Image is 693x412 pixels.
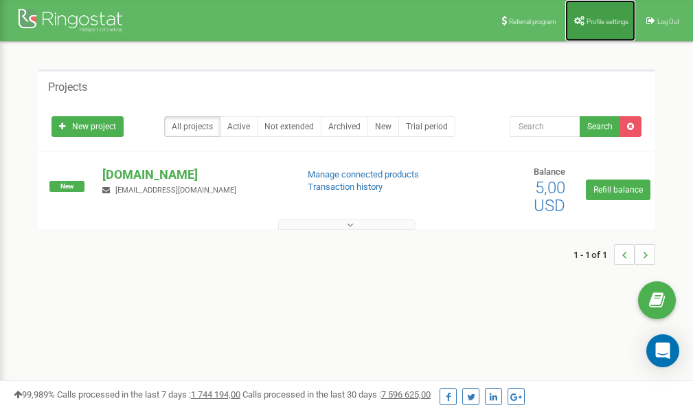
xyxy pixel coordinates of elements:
[321,116,368,137] a: Archived
[398,116,455,137] a: Trial period
[49,181,84,192] span: New
[573,244,614,265] span: 1 - 1 of 1
[509,18,556,25] span: Referral program
[242,389,431,400] span: Calls processed in the last 30 days :
[308,169,419,180] a: Manage connected products
[573,230,655,279] nav: ...
[14,389,55,400] span: 99,989%
[52,116,124,137] a: New project
[308,182,383,192] a: Transaction history
[191,389,240,400] u: 1 744 194,00
[48,81,87,94] h5: Projects
[646,334,679,367] div: Open Intercom Messenger
[115,186,236,195] span: [EMAIL_ADDRESS][DOMAIN_NAME]
[257,116,321,137] a: Not extended
[381,389,431,400] u: 7 596 625,00
[586,180,650,200] a: Refill balance
[367,116,399,137] a: New
[102,166,285,184] p: [DOMAIN_NAME]
[534,178,565,215] span: 5,00 USD
[657,18,679,25] span: Log Out
[57,389,240,400] span: Calls processed in the last 7 days :
[220,116,258,137] a: Active
[587,18,628,25] span: Profile settings
[510,116,580,137] input: Search
[580,116,620,137] button: Search
[164,116,220,137] a: All projects
[534,166,565,177] span: Balance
